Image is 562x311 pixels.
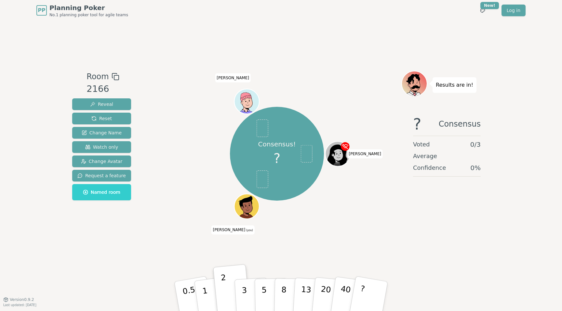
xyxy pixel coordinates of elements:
span: Change Name [82,130,122,136]
span: Watch only [85,144,118,150]
span: 0 / 3 [470,140,481,149]
span: Confidence [413,163,446,172]
span: 0 % [470,163,481,172]
button: Click to change your avatar [235,194,258,218]
span: Click to change your name [211,225,255,234]
span: Version 0.9.2 [10,297,34,302]
span: Click to change your name [215,73,251,82]
span: Last updated: [DATE] [3,303,36,307]
span: Named room [83,189,120,195]
span: No.1 planning poker tool for agile teams [49,12,128,18]
p: 2 [221,273,229,308]
button: Change Name [72,127,131,139]
div: 2166 [87,82,119,96]
span: Change Avatar [81,158,123,165]
a: Log in [502,5,526,16]
span: Consensus [439,116,481,132]
span: ? [413,116,421,132]
span: Room [87,71,109,82]
button: Watch only [72,141,131,153]
span: Planning Poker [49,3,128,12]
span: Click to change your name [347,149,383,158]
span: Average [413,152,437,161]
span: Reset [91,115,112,122]
span: ? [274,149,280,168]
span: Voted [413,140,430,149]
button: Version0.9.2 [3,297,34,302]
button: Request a feature [72,170,131,181]
button: New! [477,5,488,16]
span: PP [38,6,45,14]
button: Reset [72,113,131,124]
button: Named room [72,184,131,200]
span: Request a feature [77,172,126,179]
p: Results are in! [436,81,473,90]
button: Reveal [72,98,131,110]
button: Change Avatar [72,155,131,167]
a: PPPlanning PokerNo.1 planning poker tool for agile teams [36,3,128,18]
p: Consensus! [256,139,298,149]
span: (you) [245,229,253,232]
span: Reveal [90,101,113,107]
div: New! [480,2,499,9]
